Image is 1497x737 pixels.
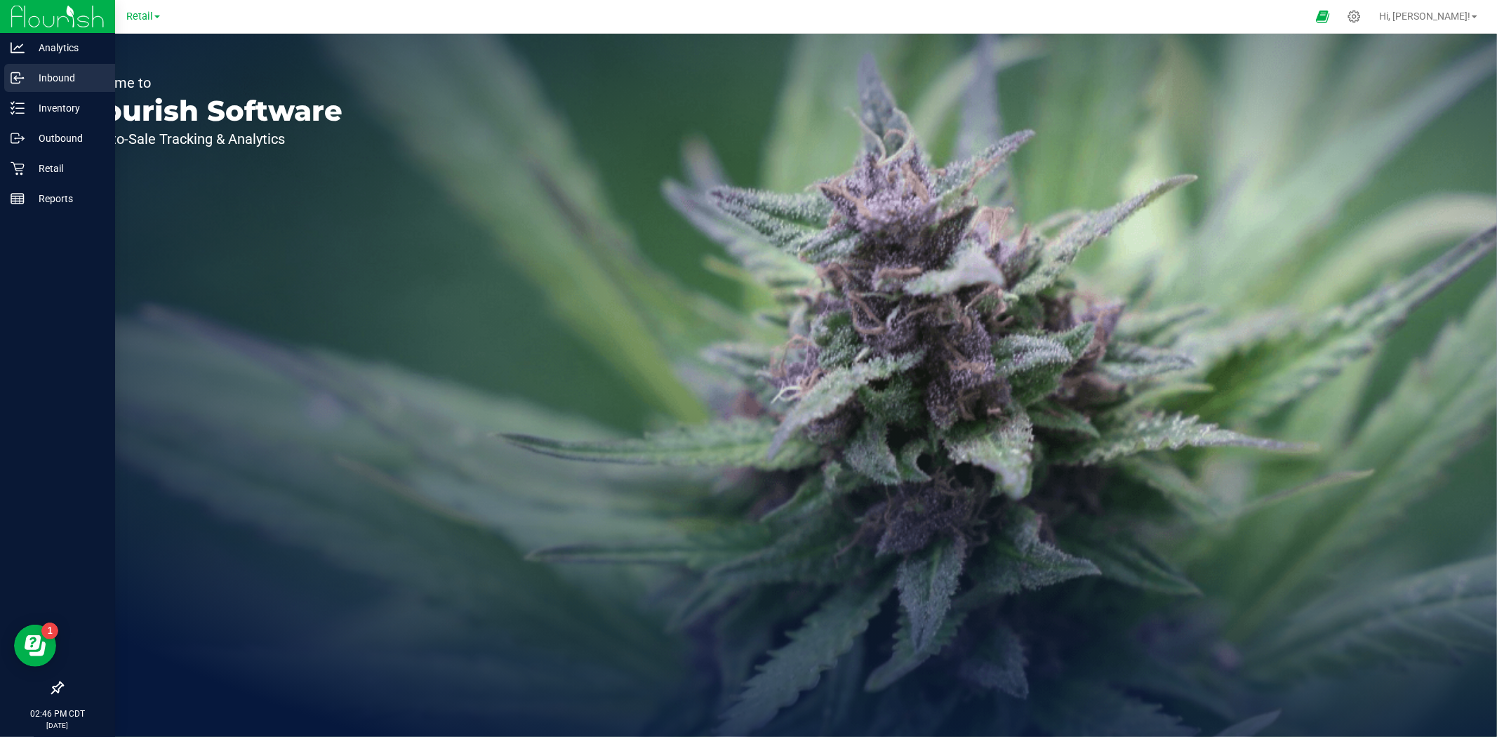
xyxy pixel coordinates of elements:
iframe: Resource center [14,625,56,667]
p: Welcome to [76,76,342,90]
p: 02:46 PM CDT [6,708,109,720]
span: Open Ecommerce Menu [1307,3,1338,30]
p: Inventory [25,100,109,117]
p: Seed-to-Sale Tracking & Analytics [76,132,342,146]
iframe: Resource center unread badge [41,623,58,639]
span: Hi, [PERSON_NAME]! [1379,11,1470,22]
p: Analytics [25,39,109,56]
p: Outbound [25,130,109,147]
inline-svg: Reports [11,192,25,206]
div: Manage settings [1345,10,1363,23]
inline-svg: Analytics [11,41,25,55]
span: Retail [126,11,153,22]
p: [DATE] [6,720,109,731]
p: Flourish Software [76,97,342,125]
p: Inbound [25,69,109,86]
inline-svg: Inbound [11,71,25,85]
inline-svg: Inventory [11,101,25,115]
p: Retail [25,160,109,177]
inline-svg: Retail [11,161,25,175]
inline-svg: Outbound [11,131,25,145]
p: Reports [25,190,109,207]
